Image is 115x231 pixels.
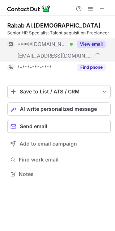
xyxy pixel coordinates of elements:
span: Find work email [19,156,108,163]
span: [EMAIL_ADDRESS][DOMAIN_NAME] [17,52,93,59]
div: Save to List / ATS / CRM [20,89,98,94]
button: Add to email campaign [7,137,111,150]
span: AI write personalized message [20,106,97,112]
span: Add to email campaign [20,141,77,147]
span: Notes [19,171,108,177]
button: save-profile-one-click [7,85,111,98]
button: Reveal Button [77,41,106,48]
button: Send email [7,120,111,133]
button: Find work email [7,155,111,165]
div: Rabab Al.[DEMOGRAPHIC_DATA] [7,22,101,29]
div: Senior HR Specialist Talent acquisition Freelancer [7,30,111,36]
img: ContactOut v5.3.10 [7,4,51,13]
button: Reveal Button [77,64,106,71]
span: Send email [20,123,47,129]
button: Notes [7,169,111,179]
button: AI write personalized message [7,102,111,115]
span: ***@[DOMAIN_NAME] [17,41,67,47]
